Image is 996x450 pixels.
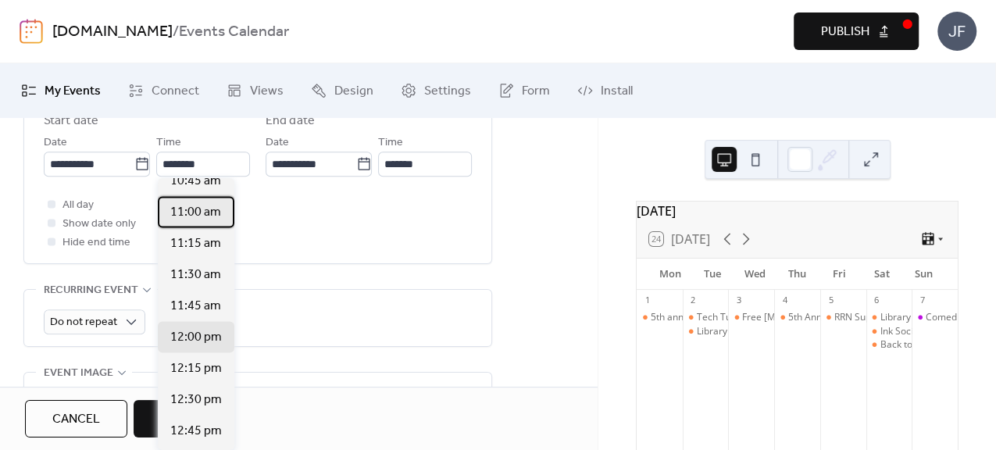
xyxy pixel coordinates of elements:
div: Start date [44,112,98,130]
span: Time [156,134,181,152]
span: Time [378,134,403,152]
div: 4 [779,295,791,306]
div: Tue [691,259,734,290]
div: Library of Things [866,311,912,324]
div: 5th Annual Monarchs Blessing Ceremony [788,311,968,324]
span: 12:30 pm [170,391,222,409]
img: logo [20,19,43,44]
div: Ink Society [880,325,926,338]
span: 11:15 am [170,234,221,253]
button: Publish [794,12,919,50]
div: Back to School Open House [866,338,912,352]
div: [DATE] [637,202,958,220]
span: All day [62,196,94,215]
div: Tech Tuesdays [683,311,729,324]
a: Form [487,70,562,112]
div: 7 [916,295,928,306]
span: Form [522,82,550,101]
div: JF [937,12,976,51]
span: Views [250,82,284,101]
div: Library of Things [697,325,769,338]
span: Do not repeat [50,312,117,333]
div: 5 [825,295,837,306]
div: RRN Super Sale [820,311,866,324]
span: Design [334,82,373,101]
span: Cancel [52,410,100,429]
span: 12:00 pm [170,328,222,347]
span: My Events [45,82,101,101]
div: 5th annual Labor Day Celebration [637,311,683,324]
div: Sat [861,259,903,290]
a: My Events [9,70,112,112]
div: Library of Things [880,311,952,324]
b: / [173,17,179,47]
div: End date [266,112,315,130]
span: Event image [44,364,113,383]
div: Free Covid-19 at-home testing kits [728,311,774,324]
div: RRN Super Sale [834,311,901,324]
a: Design [299,70,385,112]
a: Views [215,70,295,112]
span: Recurring event [44,281,138,300]
span: Show date only [62,215,136,234]
span: Install [601,82,633,101]
span: Publish [821,23,869,41]
a: Settings [389,70,483,112]
div: Sun [903,259,945,290]
div: 3 [733,295,744,306]
div: Library of Things [683,325,729,338]
div: 5th annual [DATE] Celebration [651,311,783,324]
a: Install [566,70,644,112]
div: Comedian Tyler Fowler at Island Resort and Casino Club 41 [912,311,958,324]
div: 5th Annual Monarchs Blessing Ceremony [774,311,820,324]
div: 2 [687,295,699,306]
div: 1 [641,295,653,306]
div: Wed [734,259,776,290]
span: 11:30 am [170,266,221,284]
div: 6 [871,295,883,306]
div: Thu [776,259,818,290]
div: Ink Society [866,325,912,338]
span: 12:45 pm [170,422,222,441]
div: Free [MEDICAL_DATA] at-home testing kits [742,311,928,324]
b: Events Calendar [179,17,289,47]
span: Date [266,134,289,152]
span: 12:15 pm [170,359,222,378]
div: Mon [649,259,691,290]
span: Connect [152,82,199,101]
span: 10:45 am [170,172,221,191]
div: Fri [819,259,861,290]
span: 11:45 am [170,297,221,316]
div: Tech Tuesdays [697,311,762,324]
a: Connect [116,70,211,112]
a: [DOMAIN_NAME] [52,17,173,47]
span: Hide end time [62,234,130,252]
button: Cancel [25,400,127,437]
button: Save [134,400,217,437]
span: Date [44,134,67,152]
span: 11:00 am [170,203,221,222]
span: Settings [424,82,471,101]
